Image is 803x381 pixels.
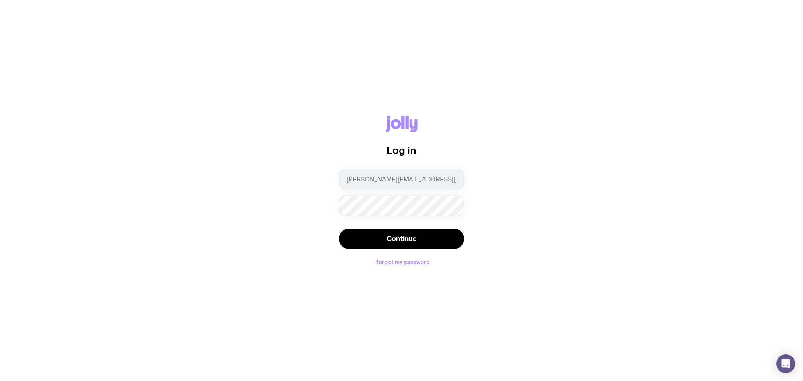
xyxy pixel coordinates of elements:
[339,169,464,189] input: you@email.com
[387,234,417,243] span: Continue
[339,229,464,249] button: Continue
[387,145,416,156] span: Log in
[776,354,795,373] div: Open Intercom Messenger
[373,259,430,265] button: I forgot my password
